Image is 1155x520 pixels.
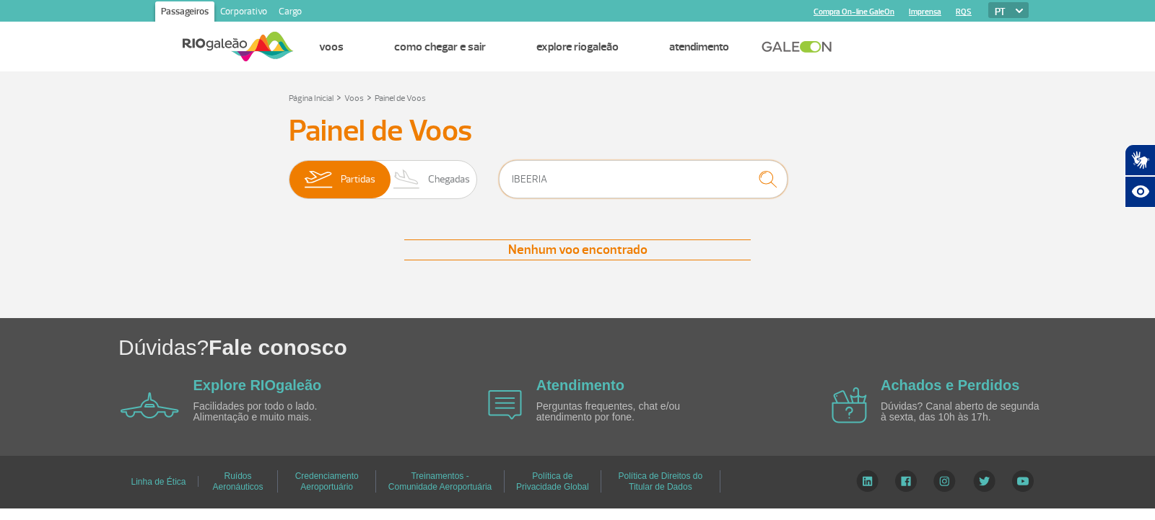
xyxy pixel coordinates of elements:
[895,470,917,492] img: Facebook
[289,93,334,104] a: Página Inicial
[388,466,492,497] a: Treinamentos - Comunidade Aeroportuária
[832,387,867,423] img: airplane icon
[214,1,273,25] a: Corporativo
[1012,470,1034,492] img: YouTube
[394,40,486,54] a: Como chegar e sair
[193,377,322,393] a: Explore RIOgaleão
[193,401,359,423] p: Facilidades por todo o lado. Alimentação e muito mais.
[973,470,995,492] img: Twitter
[516,466,589,497] a: Política de Privacidade Global
[385,161,428,198] img: slider-desembarque
[1125,144,1155,208] div: Plugin de acessibilidade da Hand Talk.
[428,161,470,198] span: Chegadas
[1125,176,1155,208] button: Abrir recursos assistivos.
[814,7,894,17] a: Compra On-line GaleOn
[118,332,1155,362] h1: Dúvidas?
[536,377,624,393] a: Atendimento
[131,472,186,492] a: Linha de Ética
[367,89,372,105] a: >
[536,40,619,54] a: Explore RIOgaleão
[212,466,263,497] a: Ruídos Aeronáuticos
[618,466,702,497] a: Política de Direitos do Titular de Dados
[488,390,522,420] img: airplane icon
[155,1,214,25] a: Passageiros
[956,7,972,17] a: RQS
[341,161,375,198] span: Partidas
[319,40,344,54] a: Voos
[289,113,866,149] h3: Painel de Voos
[295,466,359,497] a: Credenciamento Aeroportuário
[669,40,729,54] a: Atendimento
[273,1,308,25] a: Cargo
[295,161,341,198] img: slider-embarque
[499,160,788,198] input: Voo, cidade ou cia aérea
[881,401,1047,423] p: Dúvidas? Canal aberto de segunda à sexta, das 10h às 17h.
[881,377,1019,393] a: Achados e Perdidos
[933,470,956,492] img: Instagram
[909,7,941,17] a: Imprensa
[856,470,879,492] img: LinkedIn
[209,335,347,359] span: Fale conosco
[1125,144,1155,176] button: Abrir tradutor de língua de sinais.
[404,239,751,260] div: Nenhum voo encontrado
[536,401,702,423] p: Perguntas frequentes, chat e/ou atendimento por fone.
[336,89,341,105] a: >
[375,93,426,104] a: Painel de Voos
[344,93,364,104] a: Voos
[121,392,179,418] img: airplane icon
